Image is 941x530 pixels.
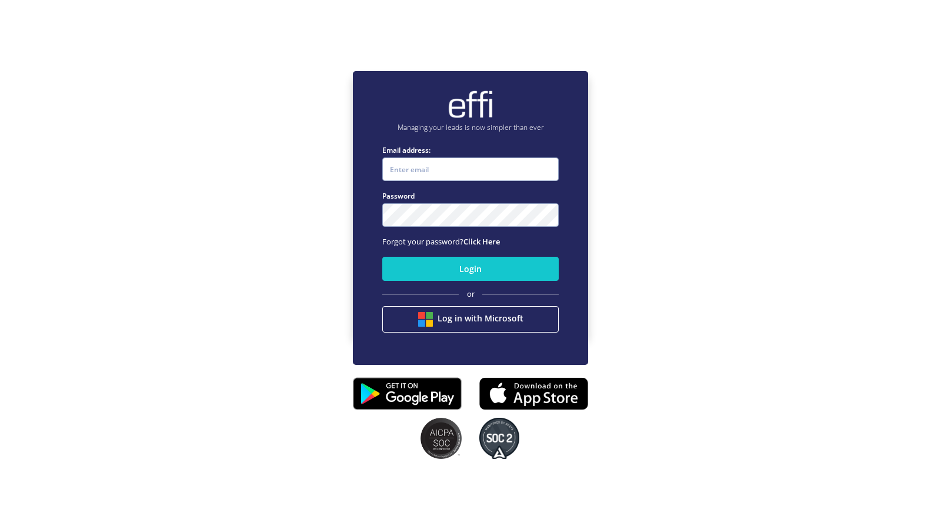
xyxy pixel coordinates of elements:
[447,90,494,119] img: brand-logo.ec75409.png
[353,370,462,418] img: playstore.0fabf2e.png
[479,418,519,459] img: SOC2 badges
[382,257,559,281] button: Login
[467,289,475,300] span: or
[382,122,559,133] p: Managing your leads is now simpler than ever
[479,374,588,414] img: appstore.8725fd3.png
[418,312,433,327] img: btn google
[382,236,500,247] span: Forgot your password?
[382,306,559,333] button: Log in with Microsoft
[382,145,559,156] label: Email address:
[421,418,462,459] img: SOC2 badges
[463,236,500,247] a: Click Here
[382,157,559,181] input: Enter email
[382,190,559,202] label: Password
